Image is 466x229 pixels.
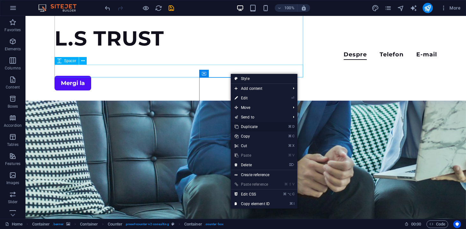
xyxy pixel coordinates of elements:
i: ⌥ [288,192,292,196]
a: ⌘DDuplicate [231,122,273,132]
a: Send to [231,112,288,122]
button: save [167,4,175,12]
p: Slider [8,199,18,204]
button: Code [426,220,448,228]
button: pages [384,4,392,12]
i: Save (Ctrl+S) [168,4,175,12]
nav: breadcrumb [32,220,223,228]
button: design [372,4,379,12]
i: C [292,192,294,196]
i: C [292,134,294,138]
span: Spacer [64,59,76,63]
a: Create reference [231,170,297,180]
p: Elements [5,47,21,52]
a: ⌘ICopy element ID [231,199,273,209]
i: ⌘ [288,144,292,148]
span: Code [429,220,445,228]
a: ⌦Delete [231,160,273,170]
a: Click to cancel selection. Double-click to open Pages [5,220,23,228]
i: ⌘ [288,153,292,157]
i: This element is a customizable preset [171,222,174,226]
p: Favorites [4,27,21,32]
p: Tables [7,142,18,147]
button: Usercentrics [453,220,461,228]
i: Design (Ctrl+Alt+Y) [372,4,379,12]
span: Add content [231,84,288,93]
i: ⇧ [289,182,292,186]
i: AI Writer [410,4,417,12]
button: publish [423,3,433,13]
span: Click to select. Double-click to edit [32,220,50,228]
span: . preset-counter-v2-consulting [125,220,169,228]
button: text_generator [410,4,418,12]
i: This element contains a background [66,222,70,226]
i: ⌘ [288,134,292,138]
i: D [292,125,294,129]
a: ⌘VPaste [231,151,273,160]
i: Reload page [155,4,162,12]
span: Click to select. Double-click to edit [184,220,202,228]
a: ⌘CCopy [231,132,273,141]
span: More [441,5,461,11]
button: Click here to leave preview mode and continue editing [142,4,149,12]
i: Pages (Ctrl+Alt+S) [384,4,392,12]
i: Undo: Duplicate elements (Ctrl+Z) [104,4,111,12]
i: Publish [424,4,431,12]
h6: 100% [284,4,295,12]
button: undo [104,4,111,12]
button: 100% [275,4,297,12]
span: . counter-box [205,220,223,228]
span: : [416,222,417,226]
i: Navigator [397,4,404,12]
p: Boxes [8,104,18,109]
button: navigator [397,4,405,12]
a: ⌘⇧VPaste reference [231,180,273,189]
p: Columns [5,66,21,71]
p: Content [6,85,20,90]
i: V [292,182,294,186]
span: . banner [52,220,64,228]
img: Editor Logo [37,4,84,12]
i: V [292,153,294,157]
button: More [438,3,463,13]
i: ⌦ [289,163,294,167]
span: Move [231,103,288,112]
p: Images [6,180,19,185]
i: ⌘ [288,125,292,129]
a: Style [231,74,297,83]
span: Click to select. Double-click to edit [80,220,98,228]
a: ⌘XCut [231,141,273,151]
i: ⏎ [291,96,294,100]
span: 00 00 [411,220,421,228]
i: ⌘ [289,202,293,206]
p: Accordion [4,123,22,128]
a: ⏎Edit [231,93,273,103]
span: Click to select. Double-click to edit [108,220,122,228]
h6: Session time [404,220,421,228]
i: ⌘ [283,192,287,196]
i: On resize automatically adjust zoom level to fit chosen device. [301,5,307,11]
i: ⌘ [284,182,288,186]
p: Features [5,161,20,166]
button: reload [155,4,162,12]
i: X [292,144,294,148]
a: ⌘⌥CEdit CSS [231,190,273,199]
